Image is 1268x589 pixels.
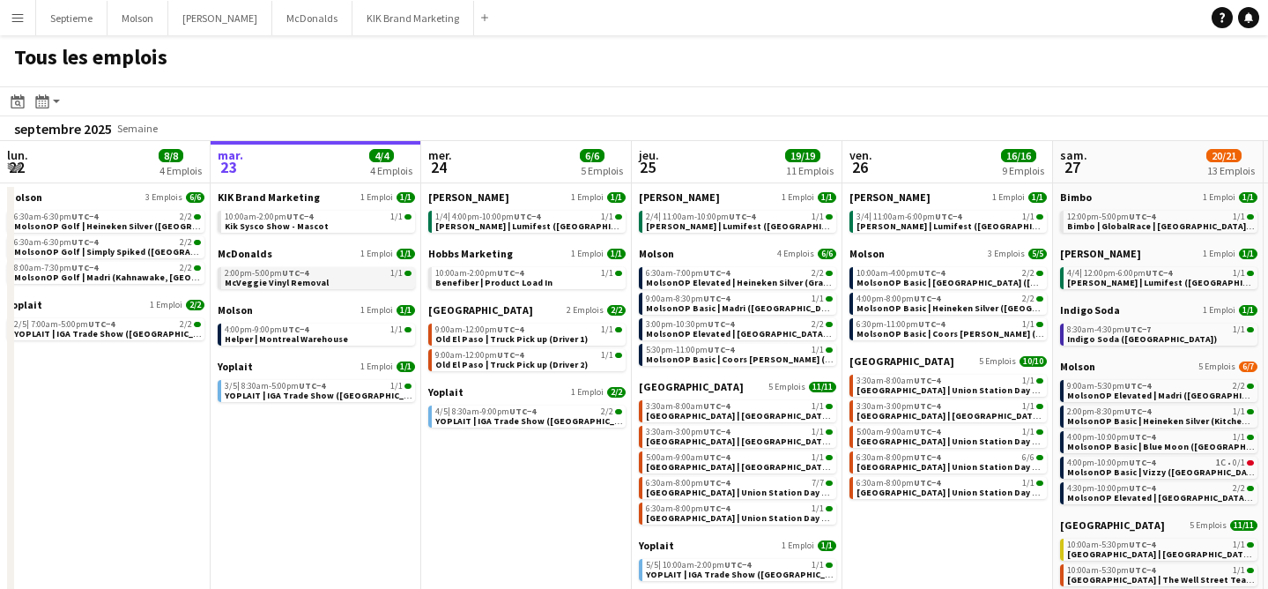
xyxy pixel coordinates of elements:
span: 1/1 [601,212,613,221]
span: Desjardins [639,190,720,204]
span: 4 Emplois [777,249,814,259]
span: 2/2 [607,305,626,316]
span: 1/1 [601,269,613,278]
span: | [1079,267,1082,279]
span: Helper | Montreal Warehouse [225,333,348,345]
span: UTC−4 [914,293,940,304]
a: 6:30pm-11:00pmUTC−41/1MolsonOP Basic | Coors [PERSON_NAME] ([GEOGRAPHIC_DATA], [GEOGRAPHIC_DATA]) [856,318,1043,339]
span: 1 Emploi [150,300,182,310]
span: 9:00am-12:00pm [435,325,523,334]
span: 1 Emploi [360,192,393,203]
span: 12:00pm-5:00pm [1067,212,1155,221]
span: 4:00pm-10:00pm [1067,459,1155,467]
a: Yoplait1 Emploi2/2 [7,298,204,311]
span: 2:00pm-5:00pm [225,269,308,278]
span: 2/2 [1022,294,1034,303]
span: MolsonOP Elevated | Heineken Silver (Gravenhurst, ON) [646,277,958,288]
span: 3:30am-8:00am [856,377,940,385]
span: UTC−4 [497,267,523,279]
span: MolsonOP Elevated | Madri (Valleyfield, QC) [646,328,1017,339]
a: 3/5|8:30am-5:00pmUTC−41/1YOPLAIT | IGA Trade Show ([GEOGRAPHIC_DATA], [GEOGRAPHIC_DATA]) [225,380,412,400]
span: 3/4 [856,212,871,221]
span: 4:00pm-9:00pm [225,325,308,334]
div: [GEOGRAPHIC_DATA]5 Emplois11/113:30am-8:00amUTC−41/1[GEOGRAPHIC_DATA] | [GEOGRAPHIC_DATA] Day 1 P... [639,380,836,539]
div: • [1067,459,1254,467]
span: Molson [218,303,253,317]
span: 1/1 [601,351,613,360]
span: Desjardins | Lumifest (Longueuil, QC) [646,220,953,232]
span: 5 Emplois [1198,362,1235,372]
span: 1/1 [397,249,415,259]
span: UTC−4 [282,324,308,335]
span: 2/2 [180,212,192,221]
span: 1/1 [1028,192,1047,203]
span: 2/2 [607,387,626,398]
span: 1 Emploi [992,192,1025,203]
span: Old El Paso [639,380,744,393]
span: 0/1 [1233,459,1245,467]
div: [PERSON_NAME]1 Emploi1/14/4|12:00pm-6:00pmUTC−41/1[PERSON_NAME] | Lumifest ([GEOGRAPHIC_DATA], [G... [1060,247,1257,303]
a: [GEOGRAPHIC_DATA]5 Emplois11/11 [639,380,836,393]
span: UTC−4 [729,211,755,222]
span: 4/4 [1067,269,1082,278]
div: Yoplait1 Emploi2/22/5|7:00am-5:00pmUTC−42/2YOPLAIT | IGA Trade Show ([GEOGRAPHIC_DATA], [GEOGRAPH... [7,298,204,344]
span: 2/2 [601,407,613,416]
span: 8:30am-9:00pm [452,407,536,416]
span: 1 Emploi [1203,192,1235,203]
a: 4:00pm-9:00pmUTC−41/1Helper | Montreal Warehouse [225,324,412,344]
span: 1/1 [1022,320,1034,329]
a: 8:30am-4:30pmUTC−71/1Indigo Soda ([GEOGRAPHIC_DATA]) [1067,324,1254,344]
a: 3:30am-3:00pmUTC−41/1[GEOGRAPHIC_DATA] | [GEOGRAPHIC_DATA] (Day 1) [646,426,833,446]
span: 1/4 [435,212,450,221]
span: 1C [1216,459,1226,467]
span: 11/11 [809,382,836,392]
span: 1/1 [390,325,403,334]
a: 4:00pm-10:00pmUTC−41/1MolsonOP Basic | Blue Moon ([GEOGRAPHIC_DATA], [GEOGRAPHIC_DATA]) [1067,431,1254,451]
span: 1/1 [1233,212,1245,221]
span: McVeggie Vinyl Removal [225,277,329,288]
a: 9:00am-5:30pmUTC−42/2MolsonOP Elevated | Madri ([GEOGRAPHIC_DATA], [GEOGRAPHIC_DATA]) [1067,380,1254,400]
a: Indigo Soda1 Emploi1/1 [1060,303,1257,317]
span: 5:30pm-11:00pm [646,346,734,354]
span: 6:30am-6:30pm [14,238,98,247]
a: 2/4|11:00am-10:00pmUTC−41/1[PERSON_NAME] | Lumifest ([GEOGRAPHIC_DATA], [GEOGRAPHIC_DATA]) [646,211,833,231]
span: Benefiber | Product Load In [435,277,552,288]
div: [GEOGRAPHIC_DATA]5 Emplois10/103:30am-8:00amUTC−41/1[GEOGRAPHIC_DATA] | Union Station Day 2 (Prod... [849,354,1047,503]
span: Desjardins [1060,247,1141,260]
span: UTC−4 [1129,431,1155,443]
span: Old El Paso | Union Station Day 1 Production) [646,461,908,473]
div: Yoplait1 Emploi2/24/5|8:30am-9:00pmUTC−42/2YOPLAIT | IGA Trade Show ([GEOGRAPHIC_DATA], [GEOGRAPH... [428,385,626,431]
span: 5:00am-9:00am [646,453,730,462]
a: 3:30am-8:00amUTC−41/1[GEOGRAPHIC_DATA] | [GEOGRAPHIC_DATA] Day 1 Production) [646,400,833,421]
span: UTC−4 [71,262,98,273]
span: Kik Sysco Show - Mascot [225,220,329,232]
a: 4:00pm-8:00pmUTC−42/2MolsonOP Basic | Heineken Silver ([GEOGRAPHIC_DATA], [GEOGRAPHIC_DATA]) [856,293,1043,313]
a: 8:00am-7:30pmUTC−42/2MolsonOP Golf | Madri (Kahnawake, [GEOGRAPHIC_DATA]) [14,262,201,282]
div: Molson4 Emplois6/66:30am-7:00pmUTC−42/2MolsonOP Elevated | Heineken Silver (Gravenhurst, [GEOGRAP... [639,247,836,380]
span: 4:00pm-8:00pm [856,294,940,303]
span: Old El Paso | Truck Pick up (Driver 2) [435,359,588,370]
a: 9:00am-12:00pmUTC−41/1Old El Paso | Truck Pick up (Driver 2) [435,349,622,369]
button: Septieme [36,1,108,35]
span: 1/1 [397,305,415,316]
span: 2/2 [812,269,824,278]
span: | [658,211,661,222]
span: 5 Emplois [979,356,1016,367]
a: 3:30am-8:00amUTC−41/1[GEOGRAPHIC_DATA] | Union Station Day 2 (Production) [856,375,1043,395]
span: Yoplait [428,385,463,399]
span: 1/1 [1233,433,1245,442]
span: 2/2 [812,320,824,329]
span: 4:00pm-10:00pm [452,212,540,221]
span: UTC−4 [71,236,98,248]
a: Molson1 Emploi1/1 [218,303,415,317]
span: 1 Emploi [571,192,604,203]
span: Old El Paso | Union Station (Day 1) [646,436,861,447]
a: 2:00pm-8:30pmUTC−41/1MolsonOP Basic | Heineken Silver (Kitchener, [GEOGRAPHIC_DATA]) [1067,406,1254,426]
span: 2/2 [186,300,204,310]
span: 1/1 [390,382,403,391]
span: 3:30am-3:00pm [646,428,730,436]
div: [PERSON_NAME]1 Emploi1/11/4|4:00pm-10:00pmUTC−41/1[PERSON_NAME] | Lumifest ([GEOGRAPHIC_DATA], [G... [428,190,626,247]
a: Molson3 Emplois6/6 [7,190,204,204]
span: 6:30am-6:30pm [14,212,98,221]
span: 1/1 [818,192,836,203]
